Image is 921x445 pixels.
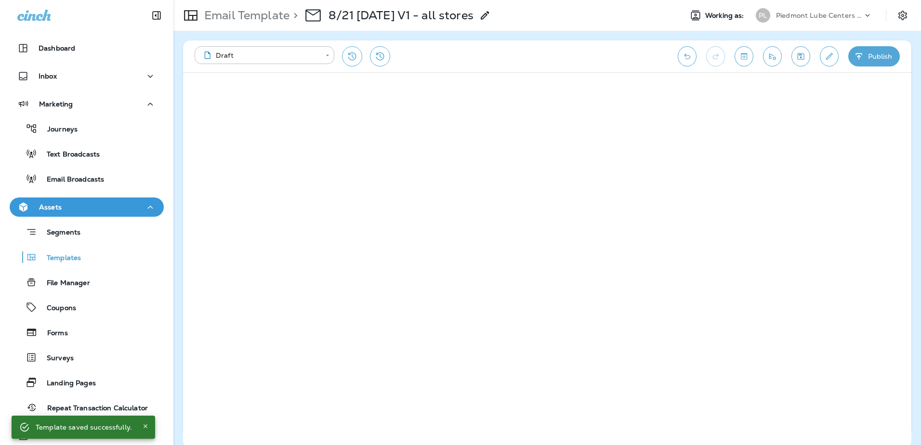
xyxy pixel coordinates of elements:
[39,203,62,211] p: Assets
[37,279,90,288] p: File Manager
[200,8,289,23] p: Email Template
[763,46,782,66] button: Send test email
[36,419,132,436] div: Template saved successfully.
[756,8,770,23] div: PL
[10,247,164,267] button: Templates
[894,7,911,24] button: Settings
[39,100,73,108] p: Marketing
[10,272,164,292] button: File Manager
[38,125,78,134] p: Journeys
[10,197,164,217] button: Assets
[37,175,104,184] p: Email Broadcasts
[39,432,55,440] p: Data
[10,347,164,367] button: Surveys
[329,8,474,23] div: 8/21 LABOR DAY V1 - all stores
[848,46,900,66] button: Publish
[10,39,164,58] button: Dashboard
[820,46,839,66] button: Edit details
[370,46,390,66] button: View Changelog
[791,46,810,66] button: Save
[37,150,100,159] p: Text Broadcasts
[38,329,68,338] p: Forms
[39,44,75,52] p: Dashboard
[37,354,74,363] p: Surveys
[140,420,151,432] button: Close
[10,94,164,114] button: Marketing
[37,228,80,238] p: Segments
[289,8,298,23] p: >
[37,304,76,313] p: Coupons
[10,144,164,164] button: Text Broadcasts
[10,222,164,242] button: Segments
[10,372,164,393] button: Landing Pages
[10,118,164,139] button: Journeys
[39,72,57,80] p: Inbox
[37,254,81,263] p: Templates
[776,12,863,19] p: Piedmont Lube Centers LLC
[201,51,319,60] div: Draft
[705,12,746,20] span: Working as:
[10,66,164,86] button: Inbox
[37,379,96,388] p: Landing Pages
[10,397,164,418] button: Repeat Transaction Calculator
[735,46,753,66] button: Toggle preview
[143,6,170,25] button: Collapse Sidebar
[10,322,164,342] button: Forms
[10,297,164,317] button: Coupons
[38,404,148,413] p: Repeat Transaction Calculator
[678,46,697,66] button: Undo
[342,46,362,66] button: Restore from previous version
[329,8,474,23] p: 8/21 [DATE] V1 - all stores
[10,169,164,189] button: Email Broadcasts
